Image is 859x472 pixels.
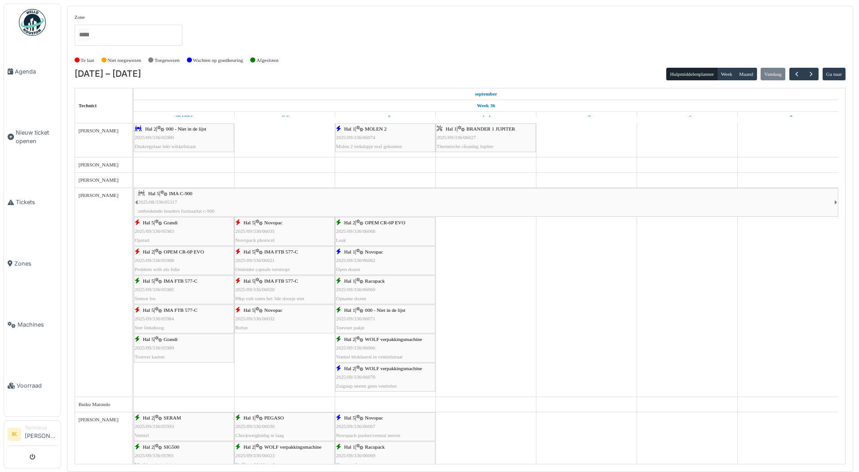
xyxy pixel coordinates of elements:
[19,9,46,36] img: Badge_color-CXgf-gQk.svg
[235,316,275,321] span: 2025/09/336/06032
[164,444,179,450] span: SIG500
[437,135,476,140] span: 2025/09/336/06027
[336,228,376,234] span: 2025/09/336/06068
[336,443,434,469] div: |
[145,126,156,131] span: Hal 2
[336,125,434,151] div: |
[365,366,422,371] span: WOLF verpakkingsmachine
[681,112,694,123] a: 6 september 2025
[155,57,180,64] label: Toegewezen
[365,415,383,420] span: Novopac
[782,112,795,123] a: 7 september 2025
[244,307,255,313] span: Hal 5
[148,191,159,196] span: Hal 5
[378,112,393,123] a: 3 september 2025
[336,374,376,380] span: 2025/09/336/06076
[365,444,385,450] span: Racupack
[235,453,275,458] span: 2025/09/336/06023
[437,125,535,151] div: |
[479,112,493,123] a: 4 september 2025
[4,233,61,294] a: Zones
[336,248,434,274] div: |
[143,307,154,313] span: Hal 5
[474,100,497,111] a: Week 36
[235,237,275,243] span: Novopack photocel
[336,219,434,245] div: |
[143,415,154,420] span: Hal 2
[735,68,757,80] button: Maand
[135,316,174,321] span: 2025/09/336/05984
[344,126,355,131] span: Hal 1
[25,424,57,431] div: Technicus
[264,444,321,450] span: WOLF verpakkingsmachine
[336,306,434,332] div: |
[235,277,334,303] div: |
[235,248,334,274] div: |
[135,296,155,301] span: Sensor los
[143,337,154,342] span: Hal 5
[336,267,360,272] span: Open dozen
[235,433,284,438] span: Checkweighinhg te laag
[344,366,355,371] span: Hal 2
[344,249,355,254] span: Hal 1
[135,277,233,303] div: |
[135,306,233,332] div: |
[164,415,181,420] span: SERAM
[279,112,291,123] a: 2 september 2025
[244,444,255,450] span: Hal 2
[135,258,174,263] span: 2025/09/336/05988
[78,28,89,41] input: Alles
[244,249,255,254] span: Hal 5
[143,220,154,225] span: Hal 5
[135,414,233,440] div: |
[344,220,355,225] span: Hal 2
[4,172,61,233] a: Tickets
[135,453,174,458] span: 2025/09/336/05991
[173,112,195,123] a: 1 september 2025
[135,287,174,292] span: 2025/09/336/05985
[580,112,593,123] a: 5 september 2025
[135,424,174,429] span: 2025/09/336/05993
[135,462,182,467] span: Machine start niet meer
[804,68,819,81] button: Volgende
[79,103,97,108] span: Technici
[79,162,119,167] span: [PERSON_NAME]
[135,325,164,330] span: Ster linkshoog
[135,433,149,438] span: Ventiel
[235,325,248,330] span: Robot
[79,402,111,407] span: Buiku Matondo
[135,354,164,359] span: Troever karton
[164,307,197,313] span: IMA FTB 577-C
[344,278,355,284] span: Hal 1
[8,424,57,446] a: IK Technicus[PERSON_NAME]
[264,249,298,254] span: IMA FTB 577-C
[344,415,355,420] span: Hal 5
[244,278,255,284] span: Hal 5
[365,249,383,254] span: Novopac
[14,259,57,268] span: Zones
[235,443,334,469] div: |
[164,249,204,254] span: OPEM CR-6P EVO
[75,69,141,79] h2: [DATE] – [DATE]
[264,415,284,420] span: PEGASO
[336,433,401,438] span: Novopack pusher/central mover
[336,237,346,243] span: Leak
[336,296,366,301] span: Opname dozen
[466,126,515,131] span: BRANDER 1 JUPITER
[336,144,402,149] span: Molen 2 trekdopje eraf gekomen
[107,57,141,64] label: Niet toegewezen
[235,287,275,292] span: 2025/09/336/06020
[344,307,355,313] span: Hal 1
[79,128,119,133] span: [PERSON_NAME]
[336,424,376,429] span: 2025/09/336/06067
[81,57,94,64] label: Te laat
[344,444,355,450] span: Hal 1
[138,199,177,205] span: 2025/08/336/05317
[235,424,275,429] span: 2025/09/336/06030
[365,307,405,313] span: 000 - Niet in de lijst
[235,296,305,301] span: P&p vult soms het 3de doosje niet
[235,258,275,263] span: 2025/09/336/06021
[235,267,290,272] span: Omleider capsule verstropt
[257,57,279,64] label: Afgesloten
[79,177,119,183] span: [PERSON_NAME]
